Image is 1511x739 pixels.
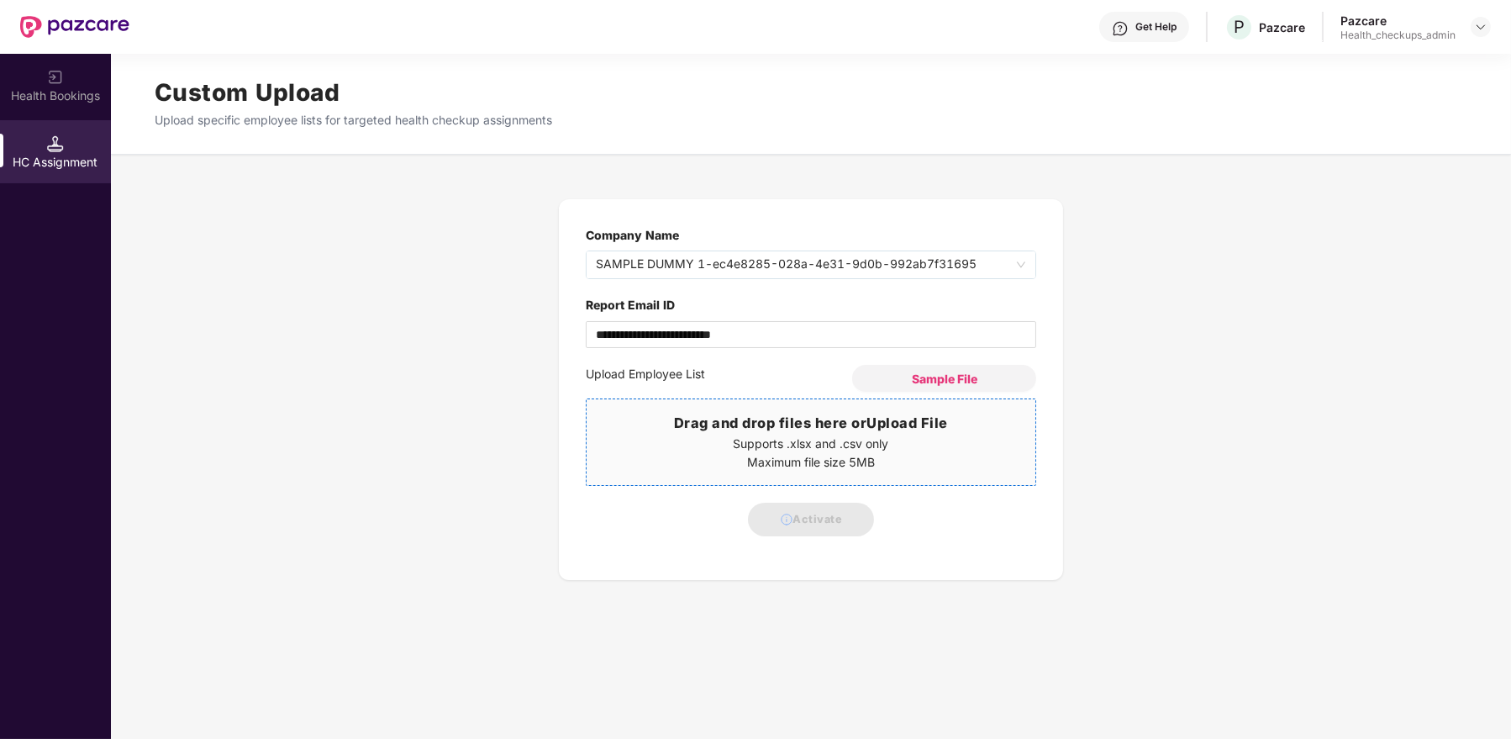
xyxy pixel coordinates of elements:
button: Sample File [852,365,1036,392]
span: Sample File [912,371,977,387]
span: Upload File [867,414,949,431]
img: svg+xml;base64,PHN2ZyBpZD0iSGVscC0zMngzMiIgeG1sbnM9Imh0dHA6Ly93d3cudzMub3JnLzIwMDAvc3ZnIiB3aWR0aD... [1112,20,1129,37]
h1: Custom Upload [155,74,1467,111]
div: Pazcare [1259,19,1305,35]
img: svg+xml;base64,PHN2ZyBpZD0iRHJvcGRvd24tMzJ4MzIiIHhtbG5zPSJodHRwOi8vd3d3LnczLm9yZy8yMDAwL3N2ZyIgd2... [1474,20,1487,34]
label: Report Email ID [586,296,1036,314]
span: P [1234,17,1245,37]
span: Drag and drop files here orUpload FileSupports .xlsx and .csv onlyMaximum file size 5MB [587,399,1035,485]
img: svg+xml;base64,PHN2ZyB3aWR0aD0iMjAiIGhlaWdodD0iMjAiIHZpZXdCb3g9IjAgMCAyMCAyMCIgZmlsbD0ibm9uZSIgeG... [47,69,64,86]
img: svg+xml;base64,PHN2ZyB3aWR0aD0iMTQuNSIgaGVpZ2h0PSIxNC41IiB2aWV3Qm94PSIwIDAgMTYgMTYiIGZpbGw9Im5vbm... [47,135,64,152]
div: Pazcare [1340,13,1456,29]
img: New Pazcare Logo [20,16,129,38]
div: Get Help [1135,20,1177,34]
h3: Drag and drop files here or [587,413,1035,435]
span: SAMPLE DUMMY 1 - ec4e8285-028a-4e31-9d0b-992ab7f31695 [596,251,1026,278]
div: Health_checkups_admin [1340,29,1456,42]
label: Company Name [586,228,679,242]
p: Upload specific employee lists for targeted health checkup assignments [155,111,1467,129]
p: Supports .xlsx and .csv only [587,435,1035,453]
button: Activate [748,503,874,536]
label: Upload Employee List [586,365,852,392]
p: Maximum file size 5MB [587,453,1035,472]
